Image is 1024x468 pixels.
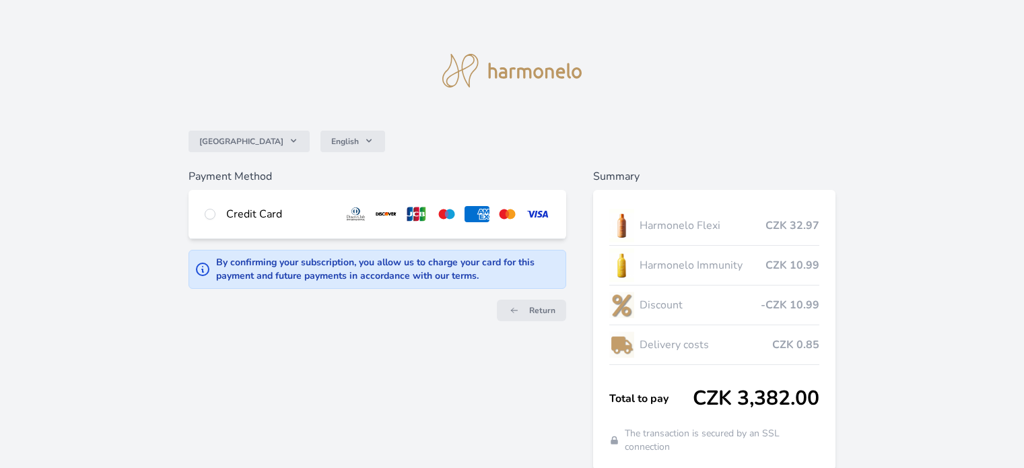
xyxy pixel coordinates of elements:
[226,206,333,222] div: Credit Card
[765,218,819,234] span: CZK 32.97
[199,136,283,147] span: [GEOGRAPHIC_DATA]
[320,131,385,152] button: English
[525,206,550,222] img: visa.svg
[442,54,582,88] img: logo.svg
[625,427,819,454] span: The transaction is secured by an SSL connection
[609,328,635,362] img: delivery-lo.png
[609,391,693,407] span: Total to pay
[497,300,566,321] a: Return
[465,206,489,222] img: amex.svg
[343,206,368,222] img: diners.svg
[640,337,772,353] span: Delivery costs
[404,206,429,222] img: jcb.svg
[693,387,819,411] span: CZK 3,382.00
[189,131,310,152] button: [GEOGRAPHIC_DATA]
[593,168,835,185] h6: Summary
[640,297,760,313] span: Discount
[640,218,765,234] span: Harmonelo Flexi
[434,206,459,222] img: maestro.svg
[609,288,635,322] img: discount-lo.png
[216,256,559,283] div: By confirming your subscription, you allow us to charge your card for this payment and future pay...
[189,168,566,185] h6: Payment Method
[609,248,635,282] img: IMMUNITY_se_stinem_x-lo.jpg
[374,206,399,222] img: discover.svg
[765,257,819,273] span: CZK 10.99
[495,206,520,222] img: mc.svg
[772,337,819,353] span: CZK 0.85
[609,209,635,242] img: CLEAN_FLEXI_se_stinem_x-hi_(1)-lo.jpg
[761,297,819,313] span: -CZK 10.99
[331,136,359,147] span: English
[529,305,555,316] span: Return
[640,257,765,273] span: Harmonelo Immunity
